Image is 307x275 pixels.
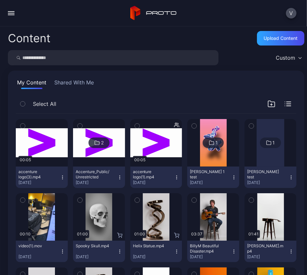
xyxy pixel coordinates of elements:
[18,243,55,249] div: video(1).mov
[264,36,298,41] div: Upload Content
[76,254,117,260] div: [DATE]
[16,241,68,262] button: video(1).mov[DATE]
[18,254,60,260] div: [DATE]
[190,243,226,254] div: BillyM Beautiful Disaster.mp4
[76,169,112,180] div: Accenture_Public/Unrestricted
[247,243,283,254] div: BillyM Silhouette.mp4
[18,180,60,185] div: [DATE]
[273,140,275,146] div: 1
[244,167,296,188] button: [PERSON_NAME] test[DATE]
[187,167,239,188] button: [PERSON_NAME] 1 test[DATE]
[133,254,174,260] div: [DATE]
[76,180,117,185] div: [DATE]
[73,167,125,188] button: Accenture_Public/Unrestricted[DATE]
[190,169,226,180] div: vivek 1 test
[53,78,95,89] button: Shared With Me
[190,180,231,185] div: [DATE]
[33,100,56,108] span: Select All
[247,180,289,185] div: [DATE]
[130,167,182,188] button: accenture logo(1).mp4[DATE]
[76,243,112,249] div: Spooky Skull.mp4
[272,50,304,65] button: Custom
[247,169,283,180] div: Vivek test
[216,140,218,146] div: 1
[101,140,104,146] div: 2
[190,254,231,260] div: [DATE]
[247,254,289,260] div: [DATE]
[187,241,239,262] button: BillyM Beautiful Disaster.mp4[DATE]
[16,78,48,89] button: My Content
[133,180,174,185] div: [DATE]
[8,33,50,44] div: Content
[133,243,169,249] div: Helix Statue.mp4
[244,241,296,262] button: [PERSON_NAME].mp4[DATE]
[130,241,182,262] button: Helix Statue.mp4[DATE]
[133,169,169,180] div: accenture logo(1).mp4
[16,167,68,188] button: accenture logo(3).mp4[DATE]
[257,31,304,46] button: Upload Content
[73,241,125,262] button: Spooky Skull.mp4[DATE]
[286,8,296,18] button: V
[276,54,295,61] div: Custom
[18,169,55,180] div: accenture logo(3).mp4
